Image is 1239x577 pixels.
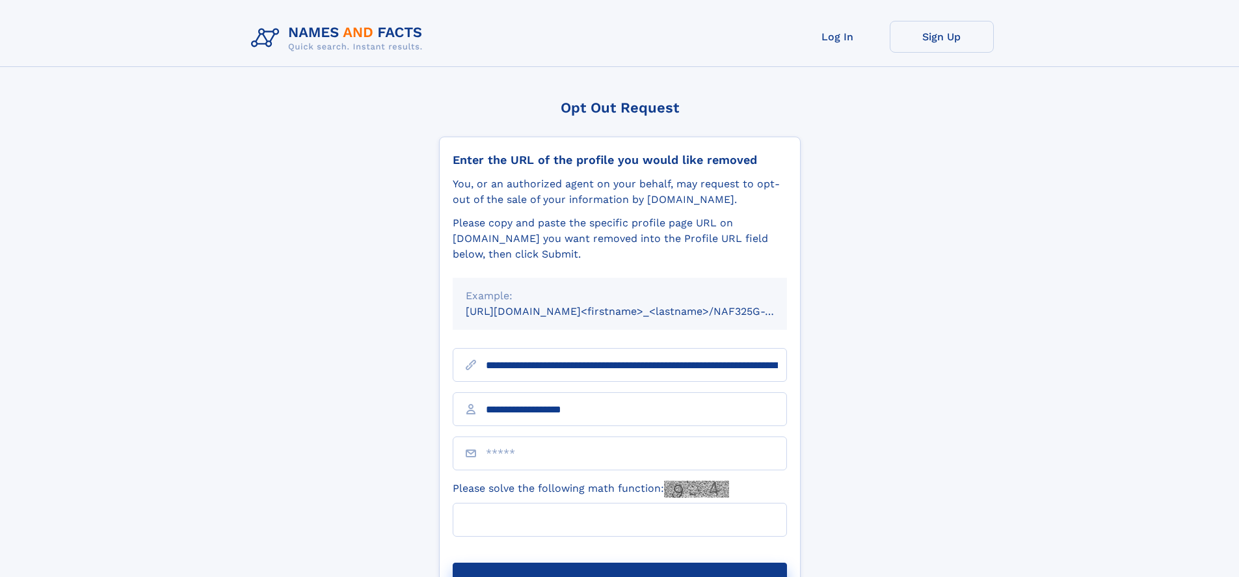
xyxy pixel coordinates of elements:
[466,305,812,317] small: [URL][DOMAIN_NAME]<firstname>_<lastname>/NAF325G-xxxxxxxx
[786,21,890,53] a: Log In
[453,215,787,262] div: Please copy and paste the specific profile page URL on [DOMAIN_NAME] you want removed into the Pr...
[466,288,774,304] div: Example:
[890,21,994,53] a: Sign Up
[453,176,787,208] div: You, or an authorized agent on your behalf, may request to opt-out of the sale of your informatio...
[453,481,729,498] label: Please solve the following math function:
[246,21,433,56] img: Logo Names and Facts
[439,100,801,116] div: Opt Out Request
[453,153,787,167] div: Enter the URL of the profile you would like removed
